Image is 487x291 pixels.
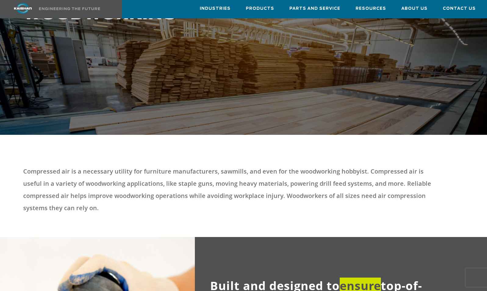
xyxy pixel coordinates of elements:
[356,5,386,12] span: Resources
[289,5,340,12] span: Parts and Service
[289,0,340,17] a: Parts and Service
[200,5,231,12] span: Industries
[356,0,386,17] a: Resources
[443,5,476,12] span: Contact Us
[401,0,428,17] a: About Us
[23,165,443,214] p: Compressed air is a necessary utility for furniture manufacturers, sawmills, and even for the woo...
[246,5,274,12] span: Products
[443,0,476,17] a: Contact Us
[401,5,428,12] span: About Us
[39,7,100,10] img: Engineering the future
[200,0,231,17] a: Industries
[246,0,274,17] a: Products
